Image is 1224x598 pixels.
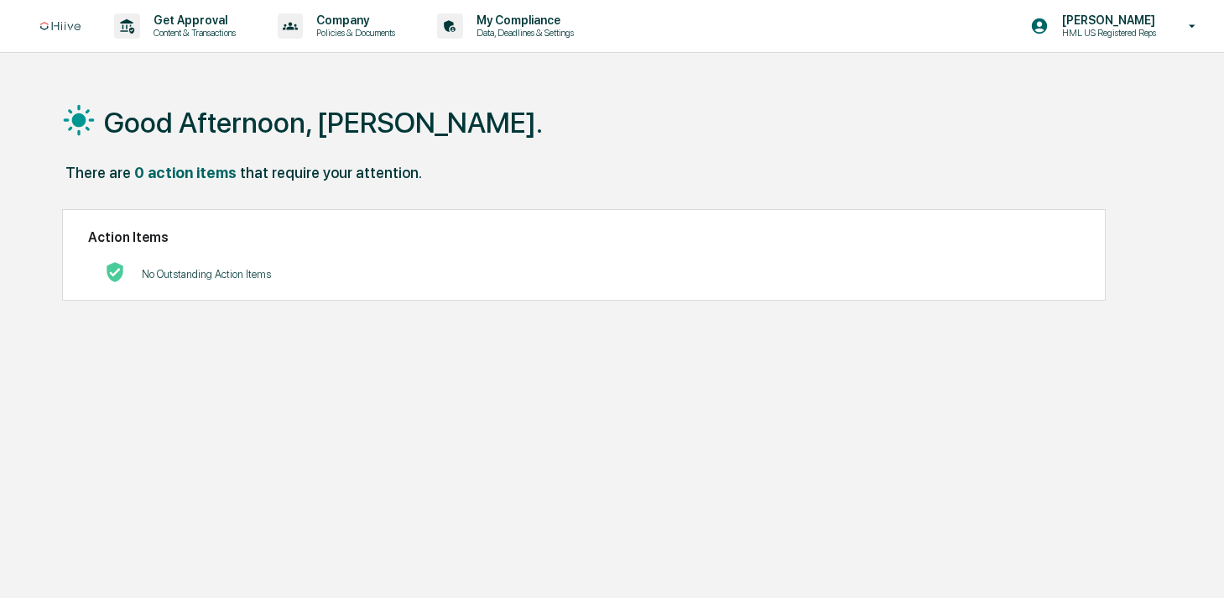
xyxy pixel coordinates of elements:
p: HML US Registered Reps [1049,27,1164,39]
img: logo [40,22,81,31]
p: Company [303,13,404,27]
p: Policies & Documents [303,27,404,39]
p: Content & Transactions [140,27,244,39]
h1: Good Afternoon, [PERSON_NAME]. [104,106,543,139]
p: [PERSON_NAME] [1049,13,1164,27]
p: Data, Deadlines & Settings [463,27,582,39]
p: Get Approval [140,13,244,27]
div: that require your attention. [240,164,422,181]
img: No Actions logo [105,262,125,282]
p: No Outstanding Action Items [142,268,271,281]
p: My Compliance [463,13,582,27]
div: 0 action items [134,164,237,181]
div: There are [65,164,131,181]
h2: Action Items [88,229,1080,245]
